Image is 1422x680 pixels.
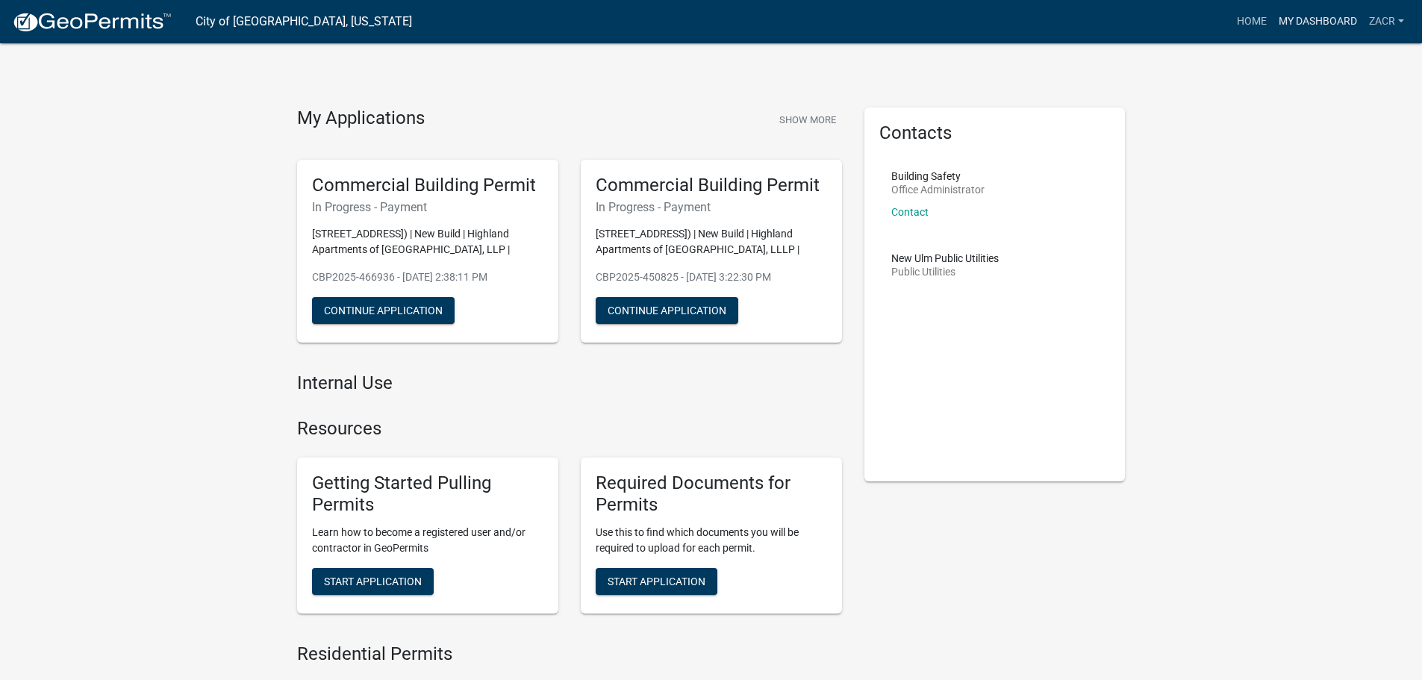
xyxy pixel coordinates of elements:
[891,184,985,195] p: Office Administrator
[297,643,842,665] h4: Residential Permits
[312,200,543,214] h6: In Progress - Payment
[596,472,827,516] h5: Required Documents for Permits
[596,200,827,214] h6: In Progress - Payment
[312,297,455,324] button: Continue Application
[312,525,543,556] p: Learn how to become a registered user and/or contractor in GeoPermits
[312,226,543,258] p: [STREET_ADDRESS]) | New Build | Highland Apartments of [GEOGRAPHIC_DATA], LLP |
[773,107,842,132] button: Show More
[312,472,543,516] h5: Getting Started Pulling Permits
[312,269,543,285] p: CBP2025-466936 - [DATE] 2:38:11 PM
[312,568,434,595] button: Start Application
[879,122,1111,144] h5: Contacts
[196,9,412,34] a: City of [GEOGRAPHIC_DATA], [US_STATE]
[596,297,738,324] button: Continue Application
[891,266,999,277] p: Public Utilities
[891,171,985,181] p: Building Safety
[297,418,842,440] h4: Resources
[891,206,929,218] a: Contact
[891,253,999,263] p: New Ulm Public Utilities
[596,568,717,595] button: Start Application
[324,575,422,587] span: Start Application
[596,175,827,196] h5: Commercial Building Permit
[297,107,425,130] h4: My Applications
[297,372,842,394] h4: Internal Use
[312,175,543,196] h5: Commercial Building Permit
[596,525,827,556] p: Use this to find which documents you will be required to upload for each permit.
[596,226,827,258] p: [STREET_ADDRESS]) | New Build | Highland Apartments of [GEOGRAPHIC_DATA], LLLP |
[608,575,705,587] span: Start Application
[596,269,827,285] p: CBP2025-450825 - [DATE] 3:22:30 PM
[1363,7,1410,36] a: zacr
[1231,7,1273,36] a: Home
[1273,7,1363,36] a: My Dashboard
